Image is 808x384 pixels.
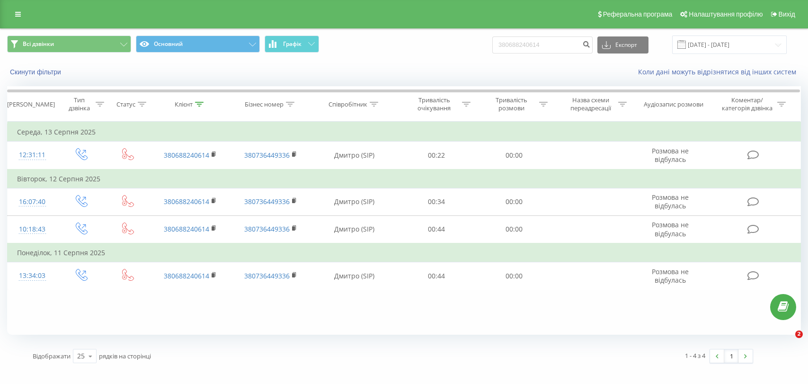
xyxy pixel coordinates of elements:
span: Розмова не відбулась [652,220,689,238]
a: 380688240614 [164,197,209,206]
div: 1 - 4 з 4 [685,351,705,360]
div: Клієнт [175,100,193,108]
div: Тривалість розмови [486,96,537,112]
td: 00:44 [398,262,475,290]
span: рядків на сторінці [99,352,151,360]
td: 00:00 [475,142,553,170]
td: Дмитро (SIP) [311,215,398,243]
span: 2 [795,330,803,338]
div: Назва схеми переадресації [565,96,616,112]
a: 380736449336 [244,197,290,206]
div: Співробітник [329,100,367,108]
div: [PERSON_NAME] [7,100,55,108]
div: 16:07:40 [17,193,47,211]
div: Аудіозапис розмови [644,100,703,108]
a: 380736449336 [244,271,290,280]
td: Дмитро (SIP) [311,142,398,170]
button: Скинути фільтри [7,68,66,76]
div: Коментар/категорія дзвінка [719,96,775,112]
a: 380688240614 [164,151,209,160]
button: Основний [136,36,260,53]
iframe: Intercom live chat [776,330,799,353]
input: Пошук за номером [492,36,593,54]
a: 380688240614 [164,224,209,233]
div: Тривалість очікування [409,96,460,112]
div: 12:31:11 [17,146,47,164]
span: Відображати [33,352,71,360]
div: Бізнес номер [245,100,284,108]
td: 00:00 [475,262,553,290]
td: 00:22 [398,142,475,170]
span: Всі дзвінки [23,40,54,48]
td: 00:00 [475,188,553,215]
span: Вихід [779,10,795,18]
button: Всі дзвінки [7,36,131,53]
td: Дмитро (SIP) [311,188,398,215]
div: 10:18:43 [17,220,47,239]
button: Експорт [597,36,648,54]
span: Розмова не відбулась [652,146,689,164]
div: Тип дзвінка [65,96,93,112]
div: Статус [116,100,135,108]
button: Графік [265,36,319,53]
td: Вівторок, 12 Серпня 2025 [8,170,801,188]
td: 00:44 [398,215,475,243]
a: 1 [724,349,738,363]
td: 00:00 [475,215,553,243]
div: 25 [77,351,85,361]
span: Розмова не відбулась [652,193,689,210]
td: Понеділок, 11 Серпня 2025 [8,243,801,262]
div: 13:34:03 [17,267,47,285]
a: 380688240614 [164,271,209,280]
td: Дмитро (SIP) [311,262,398,290]
a: Коли дані можуть відрізнятися вiд інших систем [638,67,801,76]
span: Налаштування профілю [689,10,763,18]
td: Середа, 13 Серпня 2025 [8,123,801,142]
td: 00:34 [398,188,475,215]
span: Графік [283,41,302,47]
span: Розмова не відбулась [652,267,689,285]
a: 380736449336 [244,224,290,233]
a: 380736449336 [244,151,290,160]
span: Реферальна програма [603,10,673,18]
